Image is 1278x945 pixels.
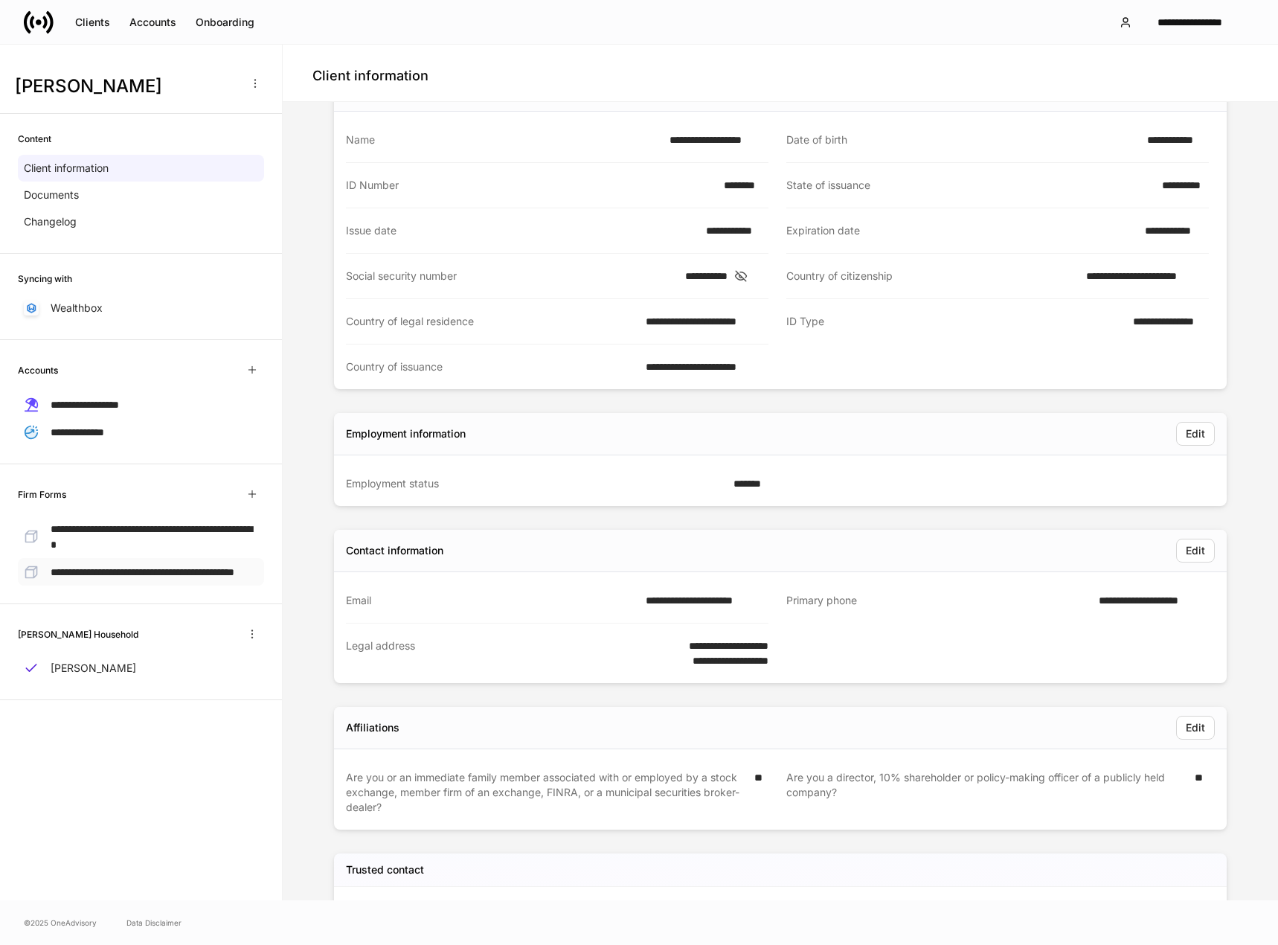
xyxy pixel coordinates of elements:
[1186,720,1205,735] div: Edit
[346,593,637,608] div: Email
[1186,543,1205,558] div: Edit
[786,314,1124,330] div: ID Type
[24,214,77,229] p: Changelog
[18,295,264,321] a: Wealthbox
[346,223,697,238] div: Issue date
[18,132,51,146] h6: Content
[1176,716,1215,740] button: Edit
[346,862,424,877] h5: Trusted contact
[786,593,1090,609] div: Primary phone
[786,269,1077,283] div: Country of citizenship
[186,10,264,34] button: Onboarding
[346,543,443,558] div: Contact information
[312,67,428,85] h4: Client information
[75,15,110,30] div: Clients
[346,359,637,374] div: Country of issuance
[786,223,1136,238] div: Expiration date
[18,272,72,286] h6: Syncing with
[346,178,715,193] div: ID Number
[1186,426,1205,441] div: Edit
[24,188,79,202] p: Documents
[18,363,58,377] h6: Accounts
[1176,539,1215,563] button: Edit
[196,15,254,30] div: Onboarding
[18,182,264,208] a: Documents
[346,314,637,329] div: Country of legal residence
[346,638,643,668] div: Legal address
[129,15,176,30] div: Accounts
[18,487,66,502] h6: Firm Forms
[24,161,109,176] p: Client information
[786,132,1138,147] div: Date of birth
[346,426,466,441] div: Employment information
[15,74,237,98] h3: [PERSON_NAME]
[18,155,264,182] a: Client information
[126,917,182,929] a: Data Disclaimer
[120,10,186,34] button: Accounts
[18,208,264,235] a: Changelog
[786,770,1186,815] div: Are you a director, 10% shareholder or policy-making officer of a publicly held company?
[51,301,103,315] p: Wealthbox
[18,627,138,641] h6: [PERSON_NAME] Household
[346,720,399,735] div: Affiliations
[65,10,120,34] button: Clients
[51,661,136,676] p: [PERSON_NAME]
[346,269,676,283] div: Social security number
[786,178,1153,193] div: State of issuance
[346,132,661,147] div: Name
[346,770,745,815] div: Are you or an immediate family member associated with or employed by a stock exchange, member fir...
[24,917,97,929] span: © 2025 OneAdvisory
[346,476,725,491] div: Employment status
[1176,422,1215,446] button: Edit
[18,655,264,682] a: [PERSON_NAME]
